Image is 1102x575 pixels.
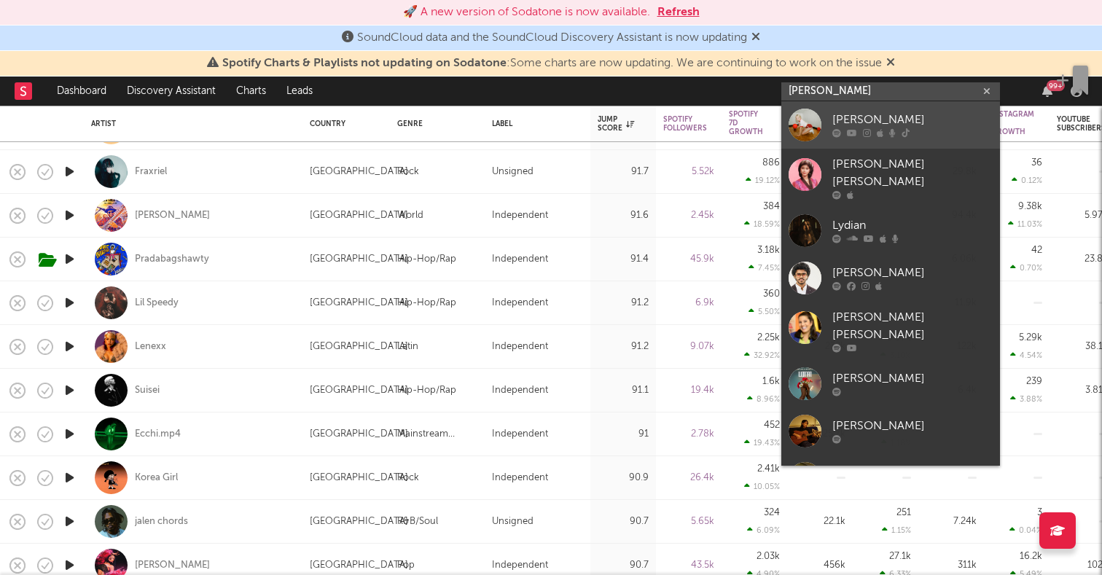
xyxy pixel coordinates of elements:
[744,351,780,360] div: 32.92 %
[135,472,178,485] a: Korea Girl
[397,120,470,128] div: Genre
[492,207,548,224] div: Independent
[397,426,477,443] div: Mainstream Electronic
[397,163,419,181] div: Rock
[1020,552,1042,561] div: 16.2k
[492,251,548,268] div: Independent
[832,156,993,191] div: [PERSON_NAME] [PERSON_NAME]
[1047,80,1065,91] div: 99 +
[663,426,714,443] div: 2.78k
[1010,351,1042,360] div: 4.54 %
[492,426,548,443] div: Independent
[744,219,780,229] div: 18.59 %
[926,557,977,574] div: 311k
[744,482,780,491] div: 10.05 %
[663,469,714,487] div: 26.4k
[1031,158,1042,168] div: 36
[781,149,1000,207] a: [PERSON_NAME] [PERSON_NAME]
[135,340,166,353] a: Lenexx
[1019,333,1042,343] div: 5.29k
[135,384,160,397] a: Suisei
[781,254,1000,302] a: [PERSON_NAME]
[135,559,210,572] a: [PERSON_NAME]
[598,513,649,531] div: 90.7
[310,513,408,531] div: [GEOGRAPHIC_DATA]
[397,557,415,574] div: Pop
[222,58,882,69] span: : Some charts are now updating. We are continuing to work on the issue
[310,207,408,224] div: [GEOGRAPHIC_DATA]
[926,513,977,531] div: 7.24k
[764,508,780,517] div: 324
[397,251,456,268] div: Hip-Hop/Rap
[832,217,993,235] div: Lydian
[310,120,375,128] div: Country
[310,294,408,312] div: [GEOGRAPHIC_DATA]
[757,552,780,561] div: 2.03k
[832,309,993,344] div: [PERSON_NAME] [PERSON_NAME]
[598,115,634,133] div: Jump Score
[598,338,649,356] div: 91.2
[310,382,408,399] div: [GEOGRAPHIC_DATA]
[1010,263,1042,273] div: 0.70 %
[226,77,276,106] a: Charts
[747,525,780,535] div: 6.09 %
[222,58,507,69] span: Spotify Charts & Playlists not updating on Sodatone
[135,209,210,222] a: [PERSON_NAME]
[492,163,534,181] div: Unsigned
[663,207,714,224] div: 2.45k
[357,32,747,44] span: SoundCloud data and the SoundCloud Discovery Assistant is now updating
[1018,202,1042,211] div: 9.38k
[663,382,714,399] div: 19.4k
[310,469,408,487] div: [GEOGRAPHIC_DATA]
[397,513,438,531] div: R&B/Soul
[762,158,780,168] div: 886
[397,338,418,356] div: Latin
[1010,394,1042,404] div: 3.88 %
[794,557,845,574] div: 456k
[781,302,1000,360] a: [PERSON_NAME] [PERSON_NAME]
[781,455,1000,502] a: [PERSON_NAME]
[135,515,188,528] a: jalen chords
[492,382,548,399] div: Independent
[1012,176,1042,185] div: 0.12 %
[1037,508,1042,517] div: 3
[729,110,763,136] div: Spotify 7D Growth
[47,77,117,106] a: Dashboard
[598,557,649,574] div: 90.7
[598,207,649,224] div: 91.6
[763,289,780,299] div: 360
[135,428,181,441] div: Ecchi.mp4
[135,165,167,179] a: Fraxriel
[663,338,714,356] div: 9.07k
[781,360,1000,407] a: [PERSON_NAME]
[832,465,993,482] div: [PERSON_NAME]
[794,513,845,531] div: 22.1k
[882,525,911,535] div: 1.15 %
[310,557,408,574] div: [GEOGRAPHIC_DATA]
[991,110,1034,136] div: Instagram 7D Growth
[492,338,548,356] div: Independent
[310,163,408,181] div: [GEOGRAPHIC_DATA]
[135,253,209,266] a: Pradabagshawty
[663,513,714,531] div: 5.65k
[492,557,548,574] div: Independent
[598,294,649,312] div: 91.2
[757,464,780,474] div: 2.41k
[747,394,780,404] div: 8.96 %
[1031,246,1042,255] div: 42
[781,101,1000,149] a: [PERSON_NAME]
[663,251,714,268] div: 45.9k
[896,508,911,517] div: 251
[1026,377,1042,386] div: 239
[832,370,993,388] div: [PERSON_NAME]
[492,120,576,128] div: Label
[663,294,714,312] div: 6.9k
[492,469,548,487] div: Independent
[663,163,714,181] div: 5.52k
[310,338,408,356] div: [GEOGRAPHIC_DATA]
